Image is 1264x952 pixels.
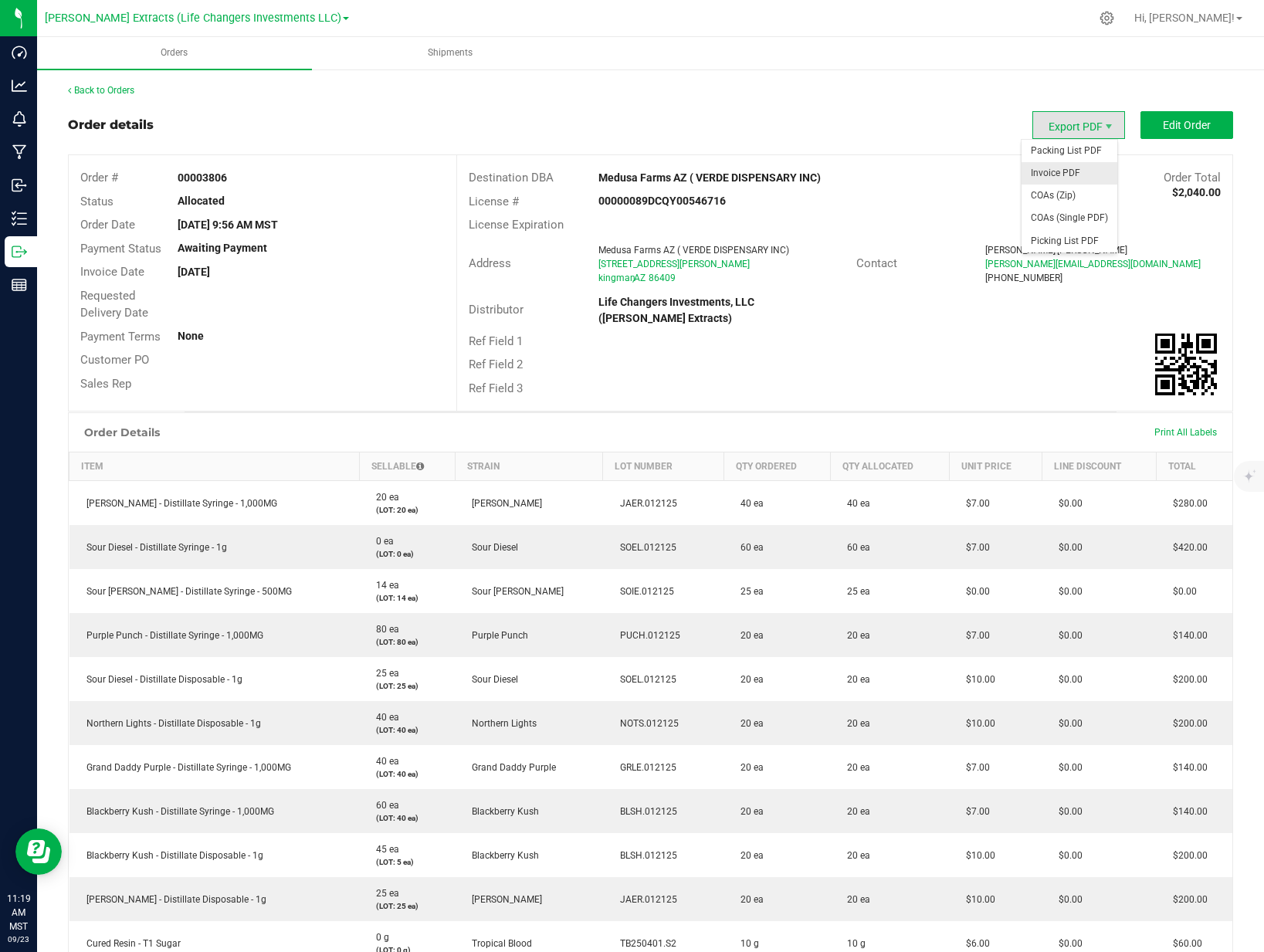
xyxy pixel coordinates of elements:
span: $10.00 [958,674,995,685]
span: $0.00 [1051,938,1083,949]
p: (LOT: 0 ea) [368,548,446,560]
span: 25 ea [368,668,399,679]
span: 20 ea [733,850,764,861]
h1: Order Details [84,426,160,439]
span: 20 ea [733,674,764,685]
span: $0.00 [1051,542,1083,553]
span: Sour Diesel - Distillate Disposable - 1g [79,674,242,685]
p: (LOT: 5 ea) [368,856,446,868]
span: [PERSON_NAME][EMAIL_ADDRESS][DOMAIN_NAME] [985,259,1201,269]
span: 0 ea [368,536,394,547]
p: (LOT: 25 ea) [368,900,446,912]
span: 20 ea [839,718,870,729]
th: Total [1156,452,1232,481]
span: $7.00 [958,762,990,773]
span: 20 ea [839,894,870,905]
inline-svg: Manufacturing [12,144,27,160]
p: (LOT: 40 ea) [368,724,446,736]
p: (LOT: 25 ea) [368,680,446,692]
span: 20 ea [839,674,870,685]
p: (LOT: 20 ea) [368,504,446,516]
span: $7.00 [958,630,990,641]
span: $200.00 [1165,894,1208,905]
span: $10.00 [958,850,995,861]
span: Blackberry Kush - Distillate Disposable - 1g [79,850,263,861]
span: Sour [PERSON_NAME] - Distillate Syringe - 500MG [79,586,292,597]
p: (LOT: 80 ea) [368,636,446,648]
span: 10 g [733,938,759,949]
a: Orders [37,37,312,69]
span: $0.00 [1051,806,1083,817]
span: $0.00 [1051,718,1083,729]
span: , [632,273,634,283]
a: Back to Orders [68,85,134,96]
span: 20 ea [839,762,870,773]
li: Invoice PDF [1022,162,1117,185]
span: Picking List PDF [1022,230,1117,252]
div: Order details [68,116,154,134]
span: [PERSON_NAME] [985,245,1056,256]
span: Customer PO [80,353,149,367]
span: 20 ea [733,806,764,817]
span: 40 ea [368,756,399,767]
span: [PHONE_NUMBER] [985,273,1062,283]
span: 40 ea [368,712,399,723]
span: Blackberry Kush - Distillate Syringe - 1,000MG [79,806,274,817]
li: Export PDF [1032,111,1125,139]
strong: [DATE] [178,266,210,278]
span: 20 ea [733,894,764,905]
span: Sour Diesel [464,674,518,685]
span: $0.00 [1051,762,1083,773]
span: Distributor [469,303,524,317]
span: Ref Field 2 [469,357,523,371]
span: Edit Order [1163,119,1211,131]
strong: $2,040.00 [1172,186,1221,198]
span: Order Total [1164,171,1221,185]
span: Requested Delivery Date [80,289,148,320]
span: 60 ea [368,800,399,811]
span: 20 ea [733,762,764,773]
li: Packing List PDF [1022,140,1117,162]
span: Grand Daddy Purple - Distillate Syringe - 1,000MG [79,762,291,773]
span: License # [469,195,519,208]
strong: Awaiting Payment [178,242,267,254]
span: $6.00 [958,938,990,949]
iframe: Resource center [15,828,62,875]
span: $0.00 [958,586,990,597]
span: 40 ea [733,498,764,509]
strong: Medusa Farms AZ ( VERDE DISPENSARY INC) [598,171,821,184]
span: Sour Diesel [464,542,518,553]
a: Shipments [313,37,588,69]
span: SOEL.012125 [612,542,676,553]
span: 20 ea [839,850,870,861]
qrcode: 00003806 [1155,334,1217,395]
span: License Expiration [469,218,564,232]
inline-svg: Dashboard [12,45,27,60]
span: 80 ea [368,624,399,635]
span: 60 ea [733,542,764,553]
inline-svg: Outbound [12,244,27,259]
span: [STREET_ADDRESS][PERSON_NAME] [598,259,750,269]
p: 09/23 [7,933,30,945]
inline-svg: Inbound [12,178,27,193]
li: COAs (Zip) [1022,185,1117,207]
strong: Allocated [178,195,225,207]
span: Ref Field 1 [469,334,523,348]
span: 10 g [839,938,866,949]
span: Purple Punch [464,630,528,641]
span: Order # [80,171,118,185]
span: kingman [598,273,635,283]
span: Sour [PERSON_NAME] [464,586,564,597]
span: $0.00 [1051,586,1083,597]
strong: 00003806 [178,171,227,184]
span: Grand Daddy Purple [464,762,556,773]
button: Edit Order [1140,111,1233,139]
span: 20 ea [733,718,764,729]
span: 20 ea [733,630,764,641]
span: 60 ea [839,542,870,553]
span: Northern Lights - Distillate Disposable - 1g [79,718,261,729]
span: NOTS.012125 [612,718,679,729]
th: Unit Price [949,452,1042,481]
span: 14 ea [368,580,399,591]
